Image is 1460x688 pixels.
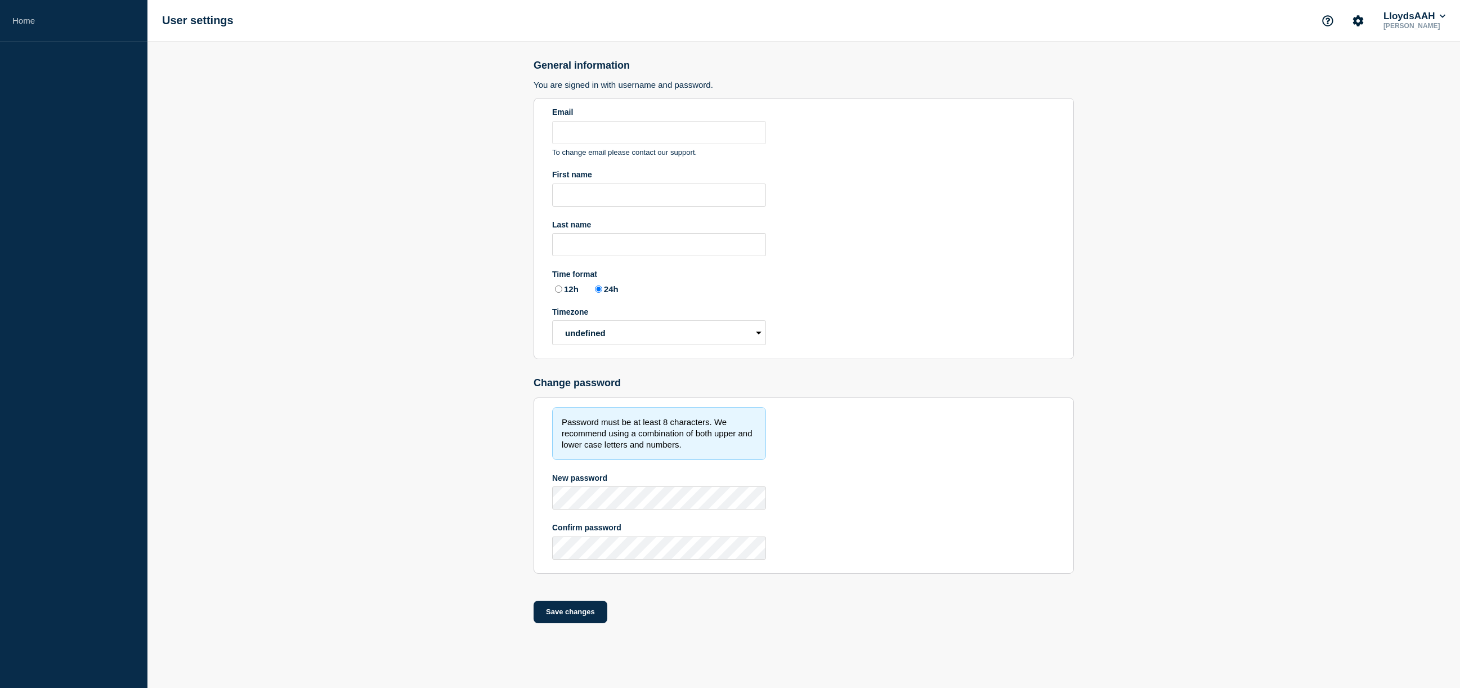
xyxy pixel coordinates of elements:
[552,220,766,229] div: Last name
[552,307,766,316] div: Timezone
[552,283,579,294] label: 12h
[595,285,602,293] input: 24h
[534,80,1074,90] h3: You are signed in with username and password.
[1316,9,1340,33] button: Support
[534,601,607,623] button: Save changes
[1381,22,1448,30] p: [PERSON_NAME]
[552,523,766,532] div: Confirm password
[162,14,234,27] h1: User settings
[552,184,766,207] input: First name
[1381,11,1448,22] button: LloydsAAH
[552,537,766,560] input: Confirm password
[552,407,766,460] div: Password must be at least 8 characters. We recommend using a combination of both upper and lower ...
[1346,9,1370,33] button: Account settings
[552,148,766,157] p: To change email please contact our support.
[552,121,766,144] input: Email
[552,108,766,117] div: Email
[534,60,1074,72] h2: General information
[552,473,766,483] div: New password
[555,285,562,293] input: 12h
[592,283,619,294] label: 24h
[552,233,766,256] input: Last name
[534,377,1074,389] h2: Change password
[552,270,766,279] div: Time format
[552,486,766,510] input: New password
[552,170,766,179] div: First name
